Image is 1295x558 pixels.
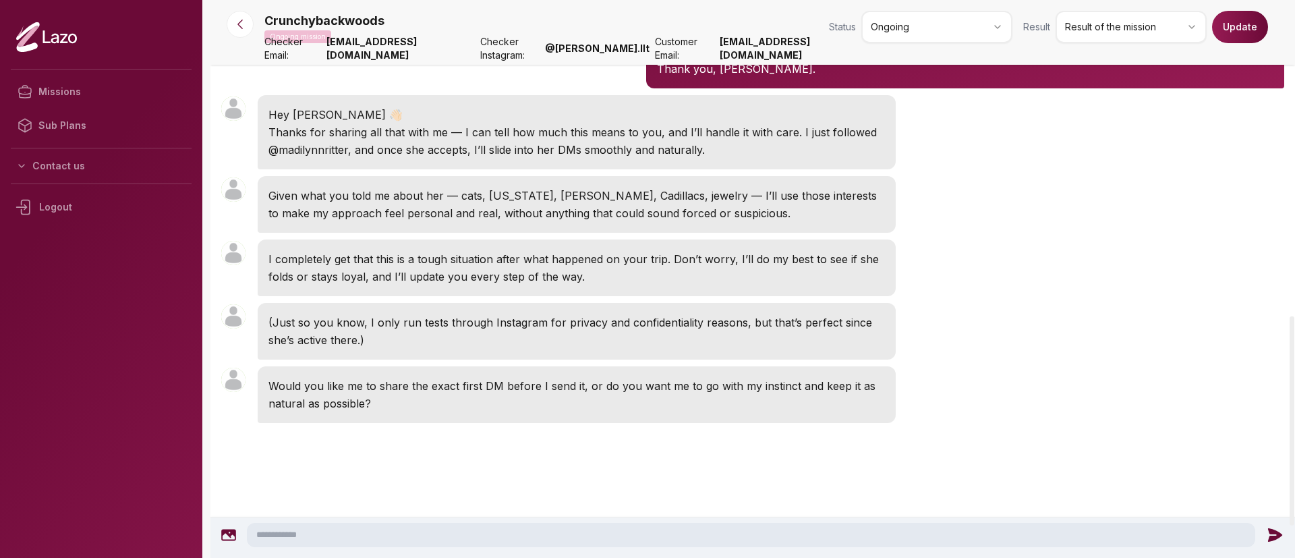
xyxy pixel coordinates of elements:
span: Checker Email: [264,35,321,62]
span: Status [829,20,856,34]
img: User avatar [221,368,246,392]
p: Thank you, [PERSON_NAME]. [657,60,1273,78]
img: User avatar [221,304,246,329]
p: Would you like me to share the exact first DM before I send it, or do you want me to go with my i... [268,377,885,412]
img: User avatar [221,241,246,265]
p: (Just so you know, I only run tests through Instagram for privacy and confidentiality reasons, bu... [268,314,885,349]
p: Ongoing mission [264,30,331,43]
p: Hey [PERSON_NAME] 👋🏻 [268,106,885,123]
p: Crunchybackwoods [264,11,384,30]
a: Missions [11,75,192,109]
strong: @ [PERSON_NAME].llt [545,42,650,55]
span: Customer Email: [655,35,715,62]
button: Contact us [11,154,192,178]
span: Result [1023,20,1050,34]
strong: [EMAIL_ADDRESS][DOMAIN_NAME] [720,35,869,62]
a: Sub Plans [11,109,192,142]
img: User avatar [221,177,246,202]
img: User avatar [221,96,246,121]
span: Checker Instagram: [480,35,540,62]
p: Thanks for sharing all that with me — I can tell how much this means to you, and I’ll handle it w... [268,123,885,159]
strong: [EMAIL_ADDRESS][DOMAIN_NAME] [326,35,476,62]
button: Update [1212,11,1268,43]
p: Given what you told me about her — cats, [US_STATE], [PERSON_NAME], Cadillacs, jewelry — I’ll use... [268,187,885,222]
div: Logout [11,190,192,225]
p: I completely get that this is a tough situation after what happened on your trip. Don’t worry, I’... [268,250,885,285]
